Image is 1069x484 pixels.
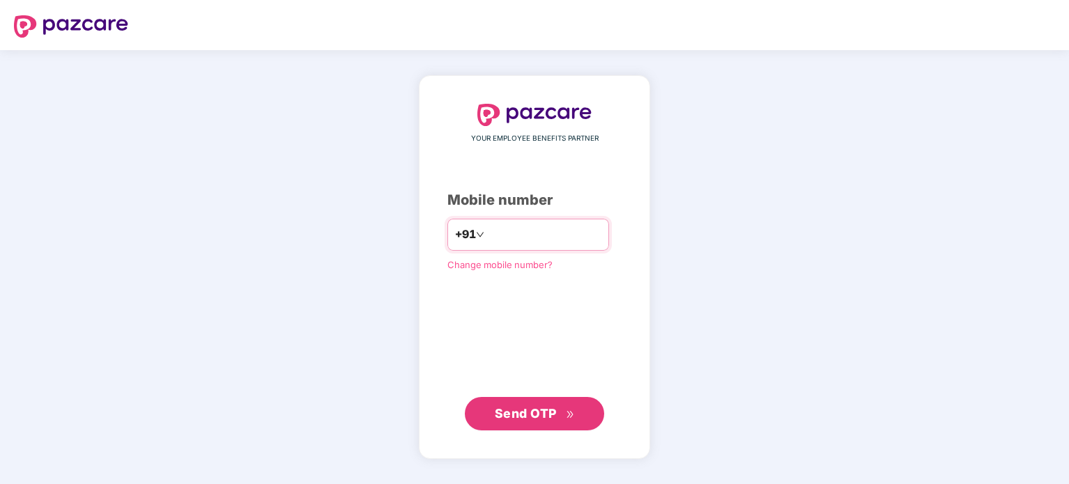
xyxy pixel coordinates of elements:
[477,104,592,126] img: logo
[465,397,604,430] button: Send OTPdouble-right
[447,259,553,270] a: Change mobile number?
[14,15,128,38] img: logo
[471,133,599,144] span: YOUR EMPLOYEE BENEFITS PARTNER
[455,226,476,243] span: +91
[566,410,575,419] span: double-right
[476,231,484,239] span: down
[495,406,557,421] span: Send OTP
[447,189,622,211] div: Mobile number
